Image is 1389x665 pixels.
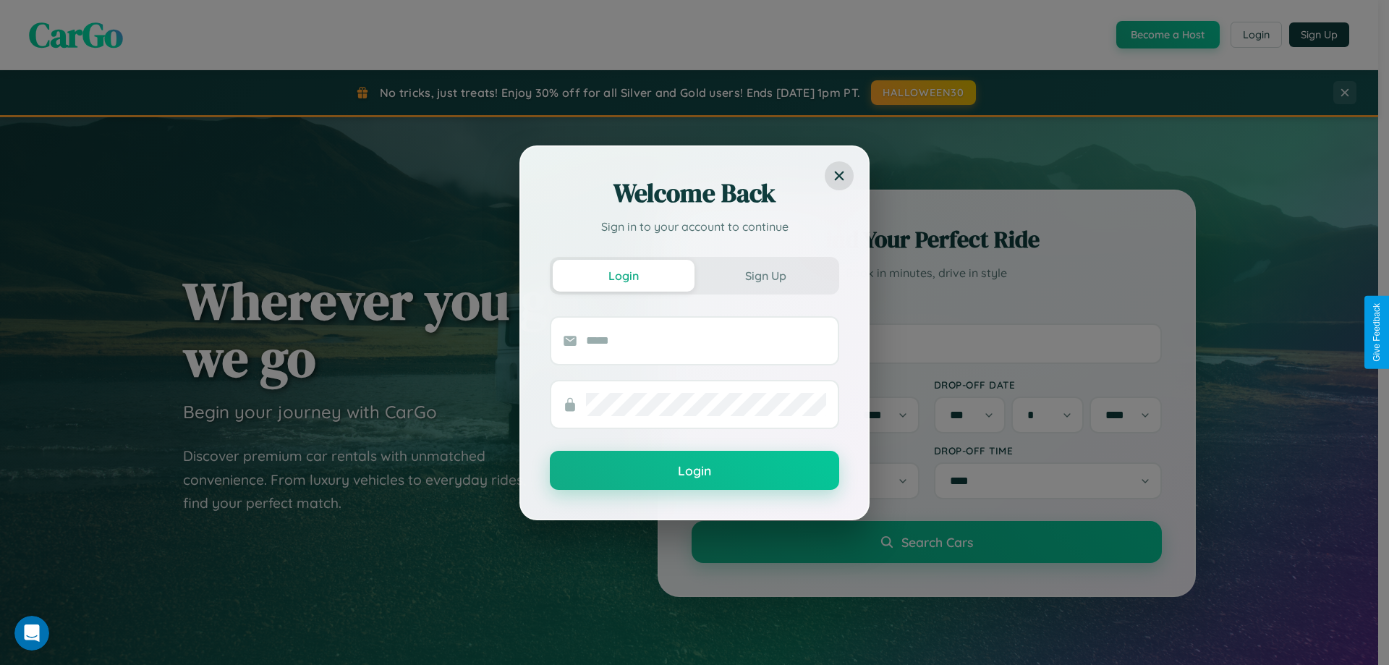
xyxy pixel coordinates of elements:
[14,616,49,651] iframe: Intercom live chat
[1372,303,1382,362] div: Give Feedback
[550,218,839,235] p: Sign in to your account to continue
[550,451,839,490] button: Login
[694,260,836,292] button: Sign Up
[550,176,839,211] h2: Welcome Back
[553,260,694,292] button: Login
